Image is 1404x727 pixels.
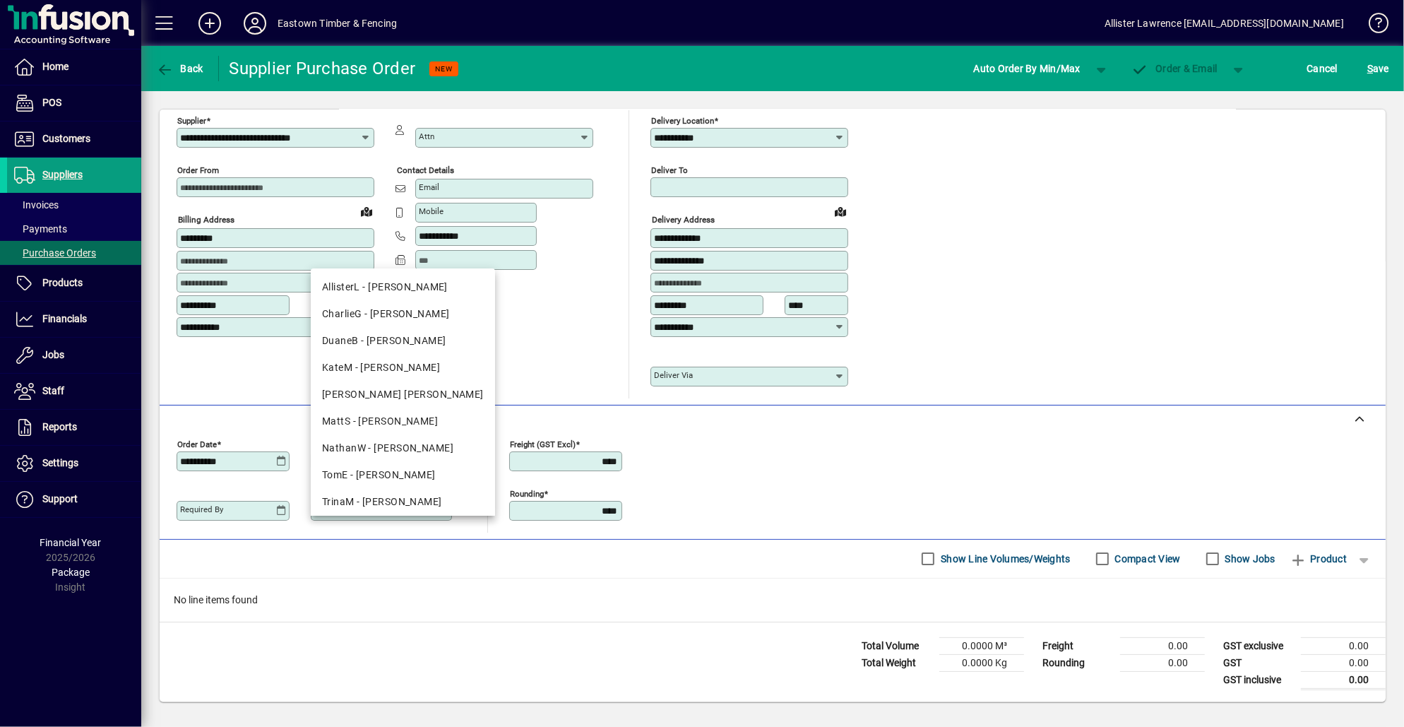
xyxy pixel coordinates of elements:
[435,64,453,73] span: NEW
[52,567,90,578] span: Package
[322,468,484,483] div: TomE - [PERSON_NAME]
[651,165,688,175] mat-label: Deliver To
[7,49,141,85] a: Home
[180,504,223,514] mat-label: Required by
[42,457,78,468] span: Settings
[419,131,434,141] mat-label: Attn
[1120,637,1205,654] td: 0.00
[1304,56,1342,81] button: Cancel
[311,435,495,462] mat-option: NathanW - Nathan Woolley
[1112,552,1181,566] label: Compact View
[7,338,141,373] a: Jobs
[42,421,77,432] span: Reports
[938,552,1070,566] label: Show Line Volumes/Weights
[7,374,141,409] a: Staff
[1290,548,1347,570] span: Product
[7,85,141,121] a: POS
[1124,56,1225,81] button: Order & Email
[1301,637,1386,654] td: 0.00
[1105,12,1344,35] div: Allister Lawrence [EMAIL_ADDRESS][DOMAIN_NAME]
[1035,654,1120,671] td: Rounding
[322,441,484,456] div: NathanW - [PERSON_NAME]
[322,333,484,348] div: DuaneB - [PERSON_NAME]
[7,193,141,217] a: Invoices
[42,97,61,108] span: POS
[14,223,67,235] span: Payments
[7,217,141,241] a: Payments
[156,63,203,74] span: Back
[311,355,495,382] mat-option: KateM - Kate Mallett
[177,439,217,449] mat-label: Order date
[1367,57,1389,80] span: ave
[160,579,1386,622] div: No line items found
[278,12,397,35] div: Eastown Timber & Fencing
[141,56,219,81] app-page-header-button: Back
[153,56,207,81] button: Back
[311,382,495,408] mat-option: KiaraN - Kiara Neil
[42,133,90,144] span: Customers
[177,116,206,126] mat-label: Supplier
[355,200,378,223] a: View on map
[311,274,495,301] mat-option: AllisterL - Allister Lawrence
[42,493,78,504] span: Support
[322,414,484,429] div: MattS - [PERSON_NAME]
[7,266,141,301] a: Products
[419,182,439,192] mat-label: Email
[419,206,444,216] mat-label: Mobile
[14,247,96,259] span: Purchase Orders
[42,61,69,72] span: Home
[322,307,484,321] div: CharlieG - [PERSON_NAME]
[1283,546,1354,572] button: Product
[7,410,141,445] a: Reports
[1301,654,1386,671] td: 0.00
[7,122,141,157] a: Customers
[40,537,102,548] span: Financial Year
[311,462,495,489] mat-option: TomE - Tom Egan
[311,301,495,328] mat-option: CharlieG - Charlie Gourlay
[1367,63,1373,74] span: S
[42,385,64,396] span: Staff
[939,654,1024,671] td: 0.0000 Kg
[42,313,87,324] span: Financials
[7,241,141,265] a: Purchase Orders
[967,56,1088,81] button: Auto Order By Min/Max
[42,169,83,180] span: Suppliers
[322,280,484,295] div: AllisterL - [PERSON_NAME]
[42,277,83,288] span: Products
[1364,56,1393,81] button: Save
[230,57,416,80] div: Supplier Purchase Order
[187,11,232,36] button: Add
[14,199,59,211] span: Invoices
[654,370,693,380] mat-label: Deliver via
[322,495,484,509] div: TrinaM - [PERSON_NAME]
[510,488,544,498] mat-label: Rounding
[829,200,852,223] a: View on map
[7,482,141,517] a: Support
[42,349,64,360] span: Jobs
[1120,654,1205,671] td: 0.00
[510,439,576,449] mat-label: Freight (GST excl)
[1216,671,1301,689] td: GST inclusive
[177,165,219,175] mat-label: Order from
[1301,671,1386,689] td: 0.00
[1035,637,1120,654] td: Freight
[311,408,495,435] mat-option: MattS - Matt Smith
[7,446,141,481] a: Settings
[651,116,714,126] mat-label: Delivery Location
[1358,3,1386,49] a: Knowledge Base
[7,302,141,337] a: Financials
[939,637,1024,654] td: 0.0000 M³
[1216,637,1301,654] td: GST exclusive
[322,387,484,402] div: [PERSON_NAME] [PERSON_NAME]
[311,328,495,355] mat-option: DuaneB - Duane Bovey
[1131,63,1218,74] span: Order & Email
[232,11,278,36] button: Profile
[1216,654,1301,671] td: GST
[855,637,939,654] td: Total Volume
[311,489,495,516] mat-option: TrinaM - Trina McKnight
[855,654,939,671] td: Total Weight
[1307,57,1338,80] span: Cancel
[1222,552,1275,566] label: Show Jobs
[322,360,484,375] div: KateM - [PERSON_NAME]
[974,57,1081,80] span: Auto Order By Min/Max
